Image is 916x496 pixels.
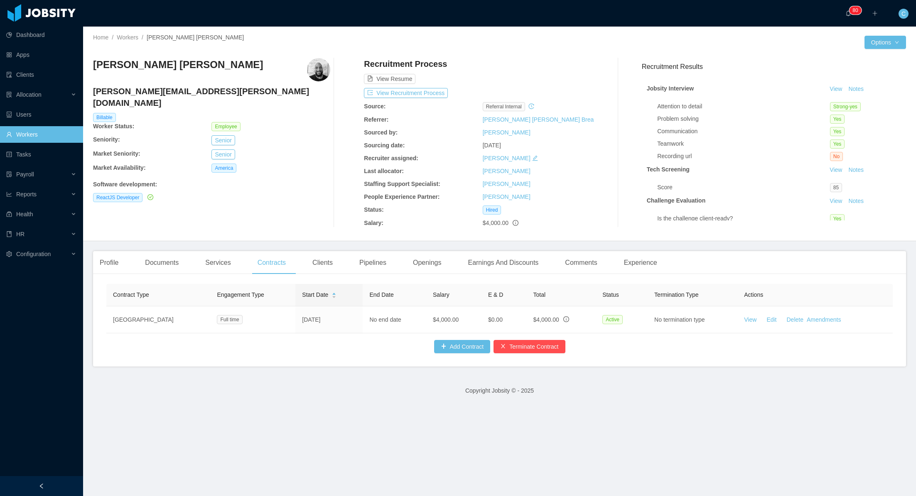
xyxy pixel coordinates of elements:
div: Score [657,183,830,192]
span: Allocation [16,91,42,98]
a: Edit [766,316,776,323]
td: [GEOGRAPHIC_DATA] [106,306,210,333]
span: Yes [830,214,845,223]
a: [PERSON_NAME] [483,129,530,136]
a: Workers [117,34,138,41]
i: icon: edit [532,155,538,161]
div: Sort [332,291,336,297]
span: Start Date [302,291,328,299]
span: Contract Type [113,291,149,298]
button: Senior [211,149,235,159]
a: View [827,86,845,92]
b: Staffing Support Specialist: [364,181,440,187]
td: No termination type [648,306,737,333]
a: [PERSON_NAME] [483,168,530,174]
a: [PERSON_NAME] [483,155,530,161]
a: View [827,198,845,204]
b: Source: [364,103,386,110]
span: Actions [744,291,763,298]
button: Notes [845,84,867,94]
span: Referral internal [483,102,525,111]
span: C [901,9,906,19]
a: icon: userWorkers [6,126,76,143]
span: $4,000.00 [483,220,508,226]
span: E & D [488,291,503,298]
a: [PERSON_NAME] [PERSON_NAME] Brea [483,116,594,123]
div: Clients [306,251,339,274]
button: Notes [845,165,867,175]
div: Is the challenge client-ready? [657,214,830,223]
i: icon: caret-up [332,292,336,294]
button: icon: file-textView Resume [364,74,415,84]
a: icon: exportView Recruitment Process [364,90,448,96]
footer: Copyright Jobsity © - 2025 [83,376,916,405]
a: Home [93,34,108,41]
div: Profile [93,251,125,274]
span: [PERSON_NAME] [PERSON_NAME] [147,34,244,41]
img: dc886a25-db61-45ca-837c-6a11c78d585c_66f30b69ce9d6-400w.png [307,58,330,81]
span: / [142,34,143,41]
span: Billable [93,113,116,122]
span: Full time [217,315,242,324]
b: Seniority: [93,136,120,143]
span: America [211,164,236,173]
a: icon: robotUsers [6,106,76,123]
b: Status: [364,206,383,213]
span: Total [533,291,545,298]
span: Yes [830,139,845,149]
div: Attention to detail [657,102,830,111]
button: Senior [211,135,235,145]
div: Services [199,251,237,274]
i: icon: file-protect [6,171,12,177]
span: Yes [830,115,845,124]
span: Reports [16,191,37,198]
strong: Tech Screening [647,166,690,173]
div: Pipelines [353,251,393,274]
b: Software development : [93,181,157,188]
span: Termination Type [654,291,698,298]
i: icon: plus [872,10,878,16]
i: icon: check-circle [147,194,153,200]
h4: [PERSON_NAME][EMAIL_ADDRESS][PERSON_NAME][DOMAIN_NAME] [93,86,330,109]
p: 0 [855,6,858,15]
div: Experience [617,251,664,274]
h3: Recruitment Results [642,61,906,72]
span: No [830,152,843,161]
button: icon: closeTerminate Contract [494,340,565,353]
button: Optionsicon: down [864,36,906,49]
a: [PERSON_NAME] [483,181,530,187]
button: icon: exportView Recruitment Process [364,88,448,98]
b: Salary: [364,220,383,226]
a: [PERSON_NAME] [483,193,530,200]
span: Engagement Type [217,291,264,298]
div: Teamwork [657,139,830,148]
a: icon: pie-chartDashboard [6,27,76,43]
div: Documents [138,251,185,274]
a: View [744,316,756,323]
i: icon: caret-down [332,295,336,297]
div: Problem solving [657,115,830,123]
h3: [PERSON_NAME] [PERSON_NAME] [93,58,263,71]
sup: 80 [849,6,861,15]
b: Sourcing date: [364,142,405,149]
td: No end date [363,306,426,333]
i: icon: solution [6,92,12,98]
a: Delete [787,316,803,323]
a: icon: file-textView Resume [364,76,415,82]
span: Hired [483,205,501,215]
span: Health [16,211,33,217]
strong: Challenge Evaluation [647,197,706,204]
b: Market Seniority: [93,150,140,157]
span: [DATE] [483,142,501,149]
b: Referrer: [364,116,388,123]
button: Notes [845,196,867,206]
i: icon: setting [6,251,12,257]
span: Yes [830,127,845,136]
a: icon: auditClients [6,66,76,83]
span: Configuration [16,251,51,257]
span: ReactJS Developer [93,193,142,202]
span: $4,000.00 [433,316,459,323]
span: Strong-yes [830,102,861,111]
span: Salary [433,291,449,298]
button: icon: plusAdd Contract [434,340,491,353]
